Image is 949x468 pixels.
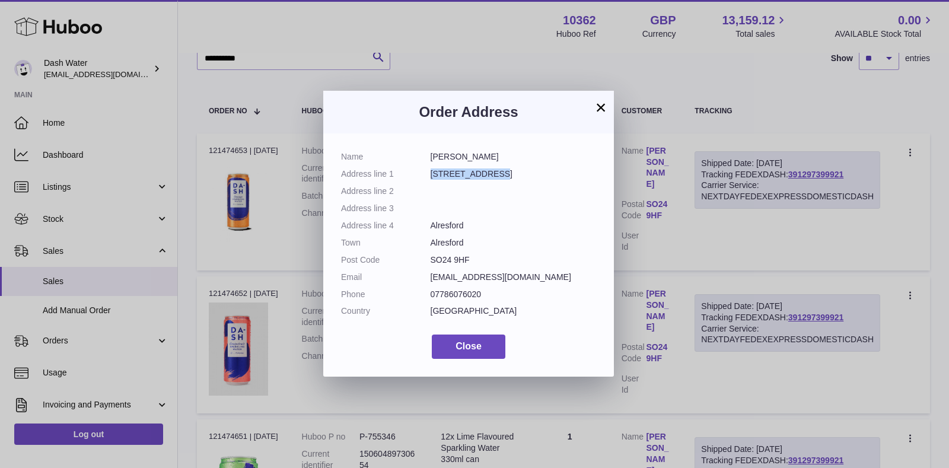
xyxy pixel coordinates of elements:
dd: [PERSON_NAME] [431,151,597,163]
h3: Order Address [341,103,596,122]
dt: Name [341,151,431,163]
dd: SO24 9HF [431,254,597,266]
dt: Address line 3 [341,203,431,214]
dd: Alresford [431,237,597,249]
dt: Country [341,305,431,317]
dt: Email [341,272,431,283]
dd: Alresford [431,220,597,231]
dt: Address line 4 [341,220,431,231]
dt: Address line 2 [341,186,431,197]
span: Close [456,341,482,351]
dd: 07786076020 [431,289,597,300]
dt: Town [341,237,431,249]
button: × [594,100,608,114]
dd: [STREET_ADDRESS] [431,168,597,180]
button: Close [432,335,505,359]
dt: Address line 1 [341,168,431,180]
dt: Phone [341,289,431,300]
dd: [GEOGRAPHIC_DATA] [431,305,597,317]
dd: [EMAIL_ADDRESS][DOMAIN_NAME] [431,272,597,283]
dt: Post Code [341,254,431,266]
